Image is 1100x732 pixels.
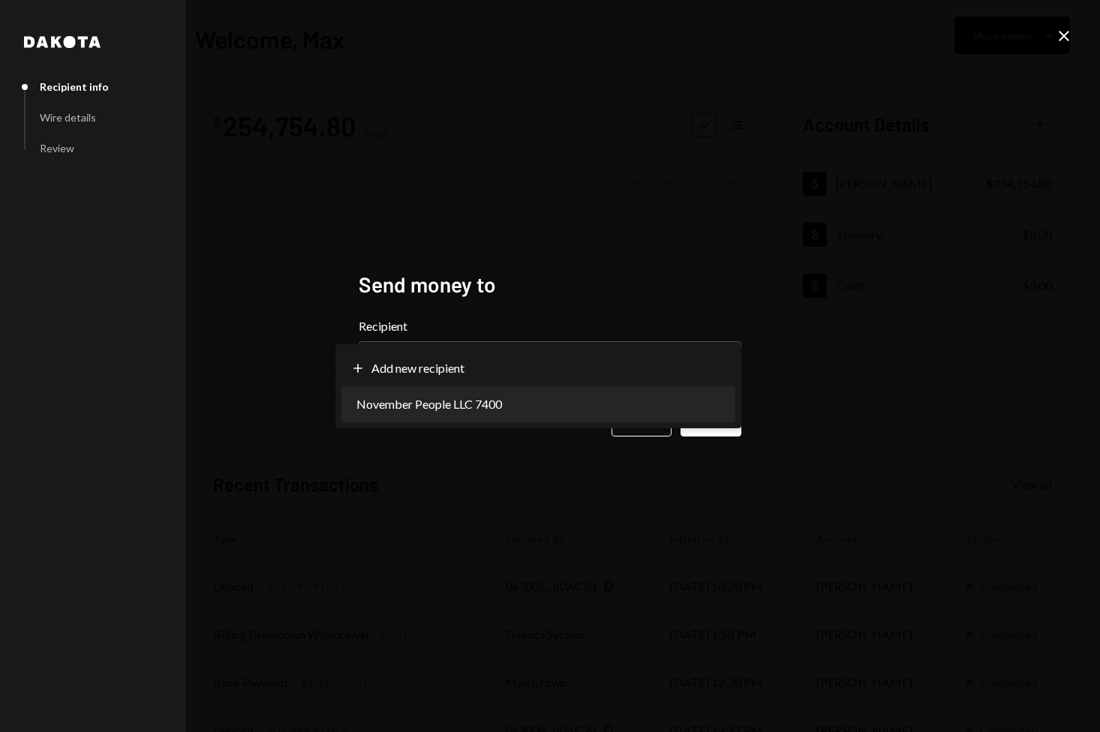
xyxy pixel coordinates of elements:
label: Recipient [359,317,741,335]
span: Add new recipient [371,359,464,377]
h2: Send money to [359,270,741,299]
button: Recipient [359,341,741,383]
div: Review [40,142,74,154]
div: Wire details [40,111,96,124]
span: November People LLC 7400 [356,395,502,413]
div: Recipient info [40,80,109,93]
